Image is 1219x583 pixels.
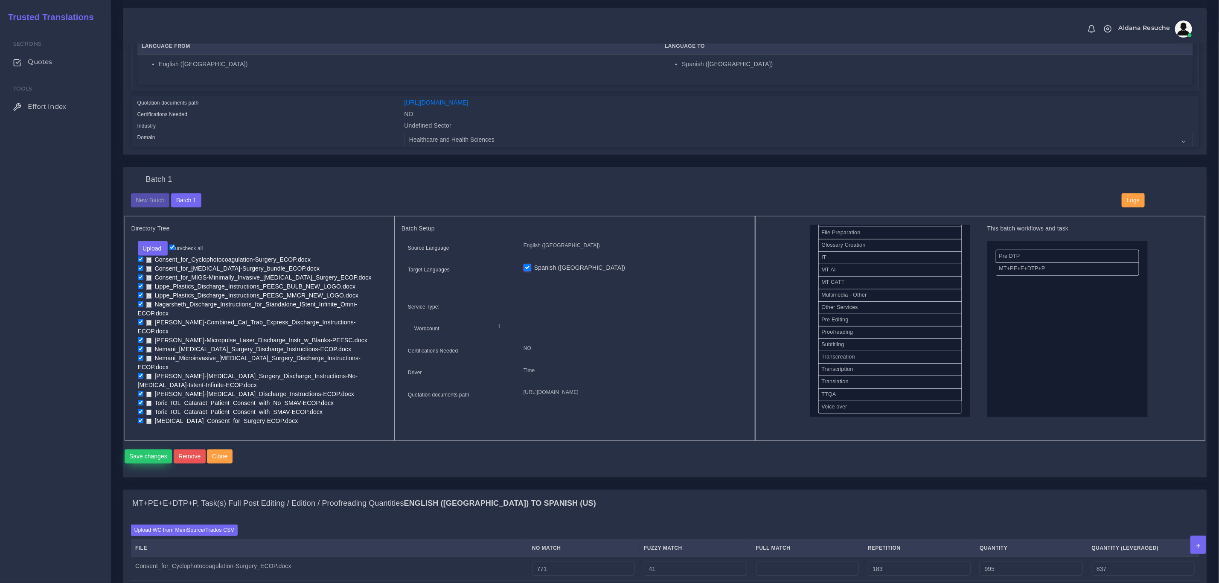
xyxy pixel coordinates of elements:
[1175,20,1192,38] img: avatar
[6,53,105,71] a: Quotes
[1087,539,1199,557] th: Quantity (Leveraged)
[131,557,528,580] td: Consent_for_Cyclophotocoagulation-Surgery_ECOP.docx
[174,449,206,464] button: Remove
[818,239,962,252] li: Glossary Creation
[13,41,41,47] span: Sections
[818,264,962,277] li: MT AI
[524,366,742,375] p: Time
[143,390,358,398] a: [PERSON_NAME]-[MEDICAL_DATA]_Discharge_Instructions-ECOP.docx
[171,196,201,203] a: Batch 1
[123,490,1207,517] div: MT+PE+E+DTP+P, Task(s) Full Post Editing / Edition / Proofreading QuantitiesEnglish ([GEOGRAPHIC_...
[1127,197,1140,204] span: Logs
[524,241,742,250] p: English ([GEOGRAPHIC_DATA])
[818,388,962,401] li: TTQA
[818,376,962,388] li: Translation
[527,539,639,557] th: No Match
[408,266,450,274] label: Target Languages
[137,99,199,107] label: Quotation documents path
[169,245,175,250] input: un/check all
[131,193,170,208] button: New Batch
[159,60,656,69] li: English ([GEOGRAPHIC_DATA])
[818,251,962,264] li: IT
[143,291,362,300] a: Lippe_Plastics_Discharge_Instructions_PEESC_MMCR_NEW_LOGO.docx
[138,300,357,318] a: Nagarsheth_Discharge_Instructions_for_Standalone_IStent_Infinite_Omni-ECOP.docx
[137,38,660,55] th: Language From
[996,262,1139,275] li: MT+PE+E+DTP+P
[640,539,751,557] th: Fuzzy Match
[660,38,1193,55] th: Language To
[138,372,358,389] a: [PERSON_NAME]-[MEDICAL_DATA]_Surgery_Discharge_Instructions-No-[MEDICAL_DATA]-Istent-Infinite-ECO...
[1122,193,1144,208] button: Logs
[137,134,155,141] label: Domain
[818,314,962,326] li: Pre Editing
[818,363,962,376] li: Transcription
[131,196,170,203] a: New Batch
[138,354,361,371] a: Nemani_Microinvasive_[MEDICAL_DATA]_Surgery_Discharge_Instructions-ECOP.docx
[143,256,314,264] a: Consent_for_Cyclophotocoagulation-Surgery_ECOP.docx
[138,241,168,256] button: Upload
[818,326,962,339] li: Proofreading
[171,193,201,208] button: Batch 1
[207,449,234,464] a: Clone
[498,322,736,331] p: 1
[1119,25,1170,31] span: Aldana Resuche
[818,401,962,414] li: Voice over
[975,539,1087,557] th: Quantity
[143,274,375,282] a: Consent_for_MIGS-Minimally_Invasive_[MEDICAL_DATA]_Surgery_ECOP.docx
[131,225,388,232] h5: Directory Tree
[1114,20,1195,38] a: Aldana Resucheavatar
[143,408,326,416] a: Toric_IOL_Cataract_Patient_Consent_with_SMAV-ECOP.docx
[207,449,233,464] button: Clone
[404,99,468,106] a: [URL][DOMAIN_NAME]
[818,338,962,351] li: Subtitling
[751,539,863,557] th: Full Match
[131,525,238,536] label: Upload WC from MemSource/Trados CSV
[534,263,625,272] label: Spanish ([GEOGRAPHIC_DATA])
[125,449,172,464] button: Save changes
[28,57,52,67] span: Quotes
[818,289,962,302] li: Multimedia - Other
[143,399,337,407] a: Toric_IOL_Cataract_Patient_Consent_with_No_SMAV-ECOP.docx
[863,539,975,557] th: Repetition
[6,98,105,116] a: Effort Index
[398,110,1199,121] div: NO
[818,276,962,289] li: MT CATT
[408,244,449,252] label: Source Language
[137,122,156,130] label: Industry
[131,539,528,557] th: File
[414,325,439,332] label: Wordcount
[143,417,301,425] a: [MEDICAL_DATA]_Consent_for_Surgery-ECOP.docx
[143,336,371,344] a: [PERSON_NAME]-Micropulse_Laser_Discharge_Instr_w_Blanks-PEESC.docx
[137,111,188,118] label: Certifications Needed
[408,369,422,376] label: Driver
[524,344,742,353] p: NO
[138,318,356,335] a: [PERSON_NAME]-Combined_Cat_Trab_Express_Discharge_Instructions-ECOP.docx
[174,449,207,464] a: Remove
[143,283,359,291] a: Lippe_Plastics_Discharge_Instructions_PEESC_BULB_NEW_LOGO.docx
[996,250,1139,263] li: Pre DTP
[143,345,355,353] a: Nemani_[MEDICAL_DATA]_Surgery_Discharge_Instructions-ECOP.docx
[2,12,94,22] h2: Trusted Translations
[408,303,439,311] label: Service Type:
[132,499,596,508] h4: MT+PE+E+DTP+P, Task(s) Full Post Editing / Edition / Proofreading Quantities
[408,391,469,399] label: Quotation documents path
[401,225,748,232] h5: Batch Setup
[404,499,596,507] b: English ([GEOGRAPHIC_DATA]) TO Spanish (US)
[143,265,323,273] a: Consent_for_[MEDICAL_DATA]-Surgery_bundle_ECOP.docx
[682,60,1188,69] li: Spanish ([GEOGRAPHIC_DATA])
[818,351,962,364] li: Transcreation
[169,245,203,252] label: un/check all
[2,10,94,24] a: Trusted Translations
[28,102,66,111] span: Effort Index
[818,227,962,239] li: File Preparation
[524,388,742,397] p: [URL][DOMAIN_NAME]
[13,85,32,92] span: Tools
[146,175,172,184] h4: Batch 1
[408,347,458,355] label: Certifications Needed
[398,121,1199,133] div: Undefined Sector
[818,301,962,314] li: Other Services
[987,225,1148,232] h5: This batch workflows and task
